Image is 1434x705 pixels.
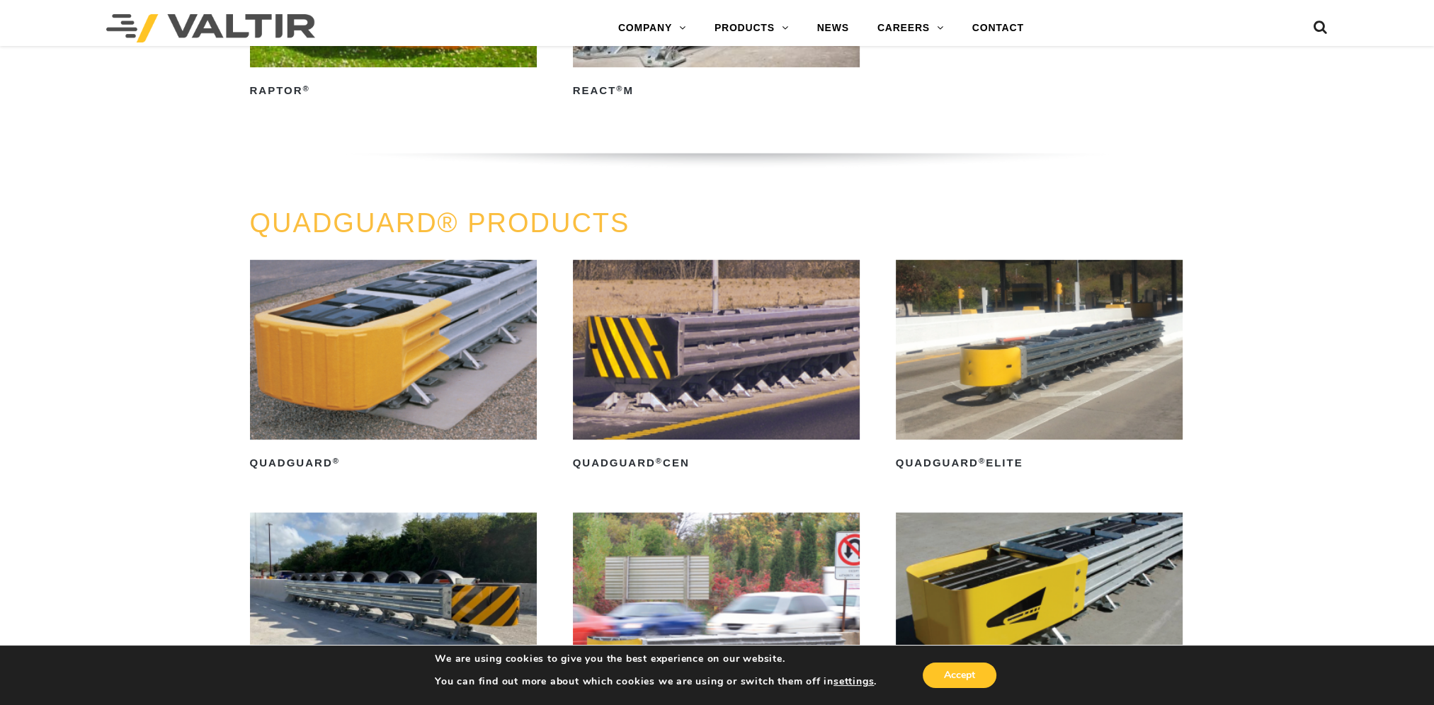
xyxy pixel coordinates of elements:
[250,260,537,474] a: QuadGuard®
[958,14,1038,42] a: CONTACT
[573,80,860,103] h2: REACT M
[833,675,874,688] button: settings
[573,260,860,474] a: QuadGuard®CEN
[604,14,700,42] a: COMPANY
[700,14,803,42] a: PRODUCTS
[333,457,340,465] sup: ®
[106,14,315,42] img: Valtir
[896,452,1183,475] h2: QuadGuard Elite
[435,675,877,688] p: You can find out more about which cookies we are using or switch them off in .
[435,653,877,665] p: We are using cookies to give you the best experience on our website.
[863,14,958,42] a: CAREERS
[979,457,986,465] sup: ®
[616,84,623,93] sup: ®
[250,80,537,103] h2: RAPTOR
[803,14,863,42] a: NEWS
[923,663,996,688] button: Accept
[896,260,1183,474] a: QuadGuard®Elite
[573,452,860,475] h2: QuadGuard CEN
[303,84,310,93] sup: ®
[656,457,663,465] sup: ®
[250,208,630,238] a: QUADGUARD® PRODUCTS
[250,452,537,475] h2: QuadGuard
